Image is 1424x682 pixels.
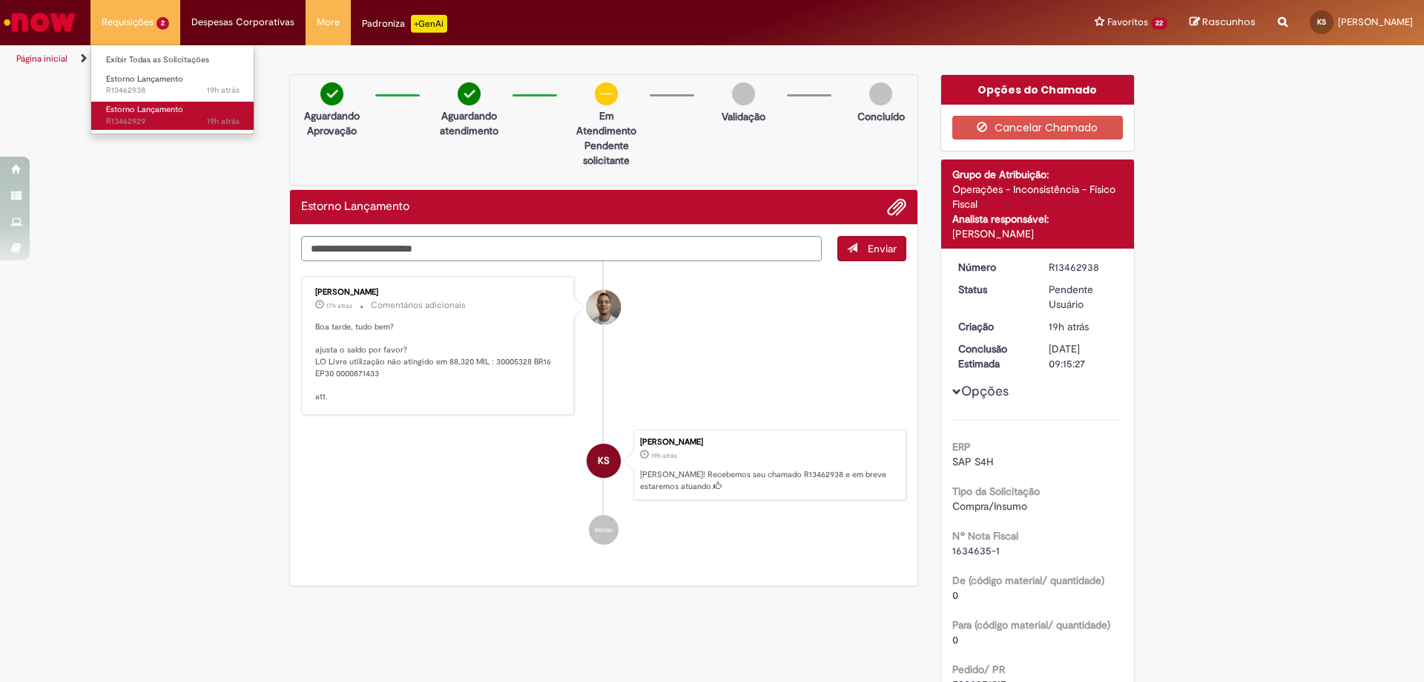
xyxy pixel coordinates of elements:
[458,82,481,105] img: check-circle-green.png
[947,282,1038,297] dt: Status
[207,85,240,96] time: 29/08/2025 15:15:24
[1338,16,1413,28] span: [PERSON_NAME]
[1,7,78,37] img: ServiceNow
[1107,15,1148,30] span: Favoritos
[315,288,562,297] div: [PERSON_NAME]
[651,451,677,460] span: 19h atrás
[106,104,183,115] span: Estorno Lançamento
[433,108,505,138] p: Aguardando atendimento
[11,45,938,73] ul: Trilhas de página
[91,71,254,99] a: Aberto R13462938 : Estorno Lançamento
[952,588,958,602] span: 0
[1049,260,1118,275] div: R13462938
[587,444,621,478] div: Kelayne Kemeli da Silva
[207,116,240,127] span: 19h atrás
[320,82,343,105] img: check-circle-green.png
[326,301,352,310] span: 17h atrás
[651,451,677,460] time: 29/08/2025 15:15:23
[952,440,971,453] b: ERP
[90,45,254,134] ul: Requisições
[952,633,958,646] span: 0
[722,109,765,124] p: Validação
[1049,320,1089,333] span: 19h atrás
[947,260,1038,275] dt: Número
[595,82,618,105] img: circle-minus.png
[91,102,254,129] a: Aberto R13462929 : Estorno Lançamento
[1049,341,1118,371] div: [DATE] 09:15:27
[947,319,1038,334] dt: Criação
[952,226,1124,241] div: [PERSON_NAME]
[587,290,621,324] div: Joziano De Jesus Oliveira
[952,574,1104,587] b: De (código material/ quantidade)
[952,455,993,468] span: SAP S4H
[362,15,447,33] div: Padroniza
[952,212,1124,226] div: Analista responsável:
[16,53,67,65] a: Página inicial
[317,15,340,30] span: More
[371,299,466,312] small: Comentários adicionais
[1202,15,1256,29] span: Rascunhos
[947,341,1038,371] dt: Conclusão Estimada
[106,116,240,128] span: R13462929
[1190,16,1256,30] a: Rascunhos
[640,469,898,492] p: [PERSON_NAME]! Recebemos seu chamado R13462938 e em breve estaremos atuando.
[301,200,409,214] h2: Estorno Lançamento Histórico de tíquete
[857,109,905,124] p: Concluído
[952,167,1124,182] div: Grupo de Atribuição:
[1049,320,1089,333] time: 29/08/2025 15:15:23
[887,197,906,217] button: Adicionar anexos
[952,116,1124,140] button: Cancelar Chamado
[156,17,169,30] span: 2
[301,236,822,261] textarea: Digite sua mensagem aqui...
[91,52,254,68] a: Exibir Todas as Solicitações
[191,15,294,30] span: Despesas Corporativas
[301,261,906,560] ul: Histórico de tíquete
[1151,17,1167,30] span: 22
[106,85,240,96] span: R13462938
[315,321,562,403] p: Boa tarde, tudo bem? ajusta o saldo por favor? LO Livre utilização não atingido em 88,320 MIL : 3...
[1049,319,1118,334] div: 29/08/2025 15:15:23
[102,15,154,30] span: Requisições
[326,301,352,310] time: 29/08/2025 16:37:16
[106,73,183,85] span: Estorno Lançamento
[869,82,892,105] img: img-circle-grey.png
[301,430,906,501] li: Kelayne Kemeli da Silva
[952,544,1000,557] span: 1634635-1
[296,108,368,138] p: Aguardando Aprovação
[952,485,1040,498] b: Tipo da Solicitação
[1049,282,1118,312] div: Pendente Usuário
[952,499,1027,513] span: Compra/Insumo
[411,15,447,33] p: +GenAi
[598,443,610,479] span: KS
[837,236,906,261] button: Enviar
[952,663,1005,676] b: Pedido/ PR
[732,82,755,105] img: img-circle-grey.png
[570,138,642,168] p: Pendente solicitante
[640,438,898,447] div: [PERSON_NAME]
[952,529,1018,542] b: Nº Nota Fiscal
[207,116,240,127] time: 29/08/2025 15:13:48
[952,618,1110,632] b: Para (código material/ quantidade)
[1317,17,1326,27] span: KS
[952,182,1124,212] div: Operações - Inconsistência - Físico Fiscal
[868,242,897,255] span: Enviar
[941,75,1135,105] div: Opções do Chamado
[570,108,642,138] p: Em Atendimento
[207,85,240,96] span: 19h atrás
